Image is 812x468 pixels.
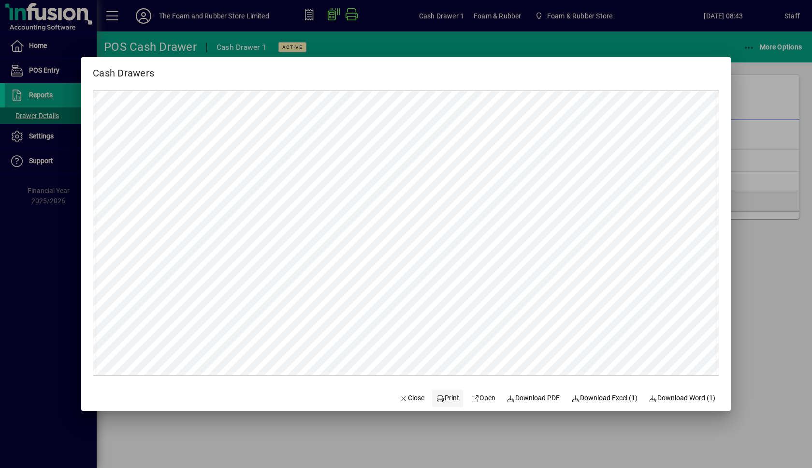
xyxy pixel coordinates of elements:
[571,393,638,403] span: Download Excel (1)
[436,393,459,403] span: Print
[507,393,560,403] span: Download PDF
[503,390,564,407] a: Download PDF
[471,393,495,403] span: Open
[567,390,641,407] button: Download Excel (1)
[432,390,463,407] button: Print
[467,390,499,407] a: Open
[400,393,425,403] span: Close
[81,57,166,81] h2: Cash Drawers
[645,390,720,407] button: Download Word (1)
[396,390,429,407] button: Close
[649,393,716,403] span: Download Word (1)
